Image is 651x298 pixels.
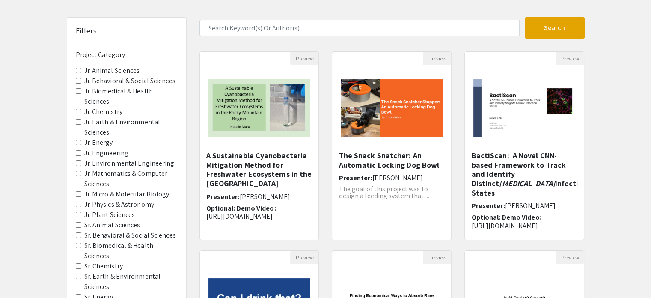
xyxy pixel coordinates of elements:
[84,210,135,220] label: Jr. Plant Sciences
[290,251,318,264] button: Preview
[206,151,312,188] h5: A Sustainable Cyanobacteria Mitigation Method for Freshwater Ecosystems in the [GEOGRAPHIC_DATA]
[290,52,318,65] button: Preview
[84,189,169,199] label: Jr. Micro & Molecular Biology
[84,261,123,271] label: Sr. Chemistry
[84,241,178,261] label: Sr. Biomedical & Health Sciences
[332,51,452,240] div: Open Presentation <p>The Snack Snatcher: An Automatic Locking Dog Bowl</p>
[84,169,178,189] label: Jr. Mathematics & Computer Sciences
[84,138,113,148] label: Jr. Energy
[471,222,577,230] p: [URL][DOMAIN_NAME]
[499,178,555,188] em: [MEDICAL_DATA]
[206,212,312,220] p: [URL][DOMAIN_NAME]
[525,17,585,39] button: Search
[84,271,178,292] label: Sr. Earth & Environmental Sciences
[84,220,140,230] label: Sr. Animal Sciences
[200,71,319,145] img: <p><strong style="background-color: transparent; color: rgb(0, 0, 0);">A Sustainable Cyanobacteri...
[84,117,178,138] label: Jr. Earth & Environmental Sciences
[84,66,140,76] label: Jr. Animal Sciences
[84,199,154,210] label: Jr. Physics & Astronomy
[84,76,175,86] label: Jr. Behavioral & Social Sciences
[339,151,445,169] h5: The Snack Snatcher: An Automatic Locking Dog Bowl
[76,26,97,36] h5: Filters
[556,251,584,264] button: Preview
[339,174,445,182] h6: Presenter:
[332,71,451,145] img: <p>The Snack Snatcher: An Automatic Locking Dog Bowl</p>
[206,193,312,201] h6: Presenter:
[464,51,584,240] div: Open Presentation <p><span style="background-color: transparent; color: rgb(0, 0, 0);">BactiScan:...
[84,158,175,169] label: Jr. Environmental Engineering
[471,151,577,197] h5: BactiScan: A Novel CNN-based Framework to Track and Identify Distinct Infection States
[199,20,520,36] input: Search Keyword(s) Or Author(s)
[240,192,290,201] span: [PERSON_NAME]
[471,202,577,210] h6: Presenter:
[556,52,584,65] button: Preview
[6,259,36,292] iframe: Chat
[206,204,276,213] span: Optional: Demo Video:
[199,51,319,240] div: Open Presentation <p><strong style="background-color: transparent; color: rgb(0, 0, 0);">A Sustai...
[471,213,541,222] span: Optional: Demo Video:
[465,71,584,145] img: <p><span style="background-color: transparent; color: rgb(0, 0, 0);">BactiScan:&nbsp; A Novel CNN...
[372,173,422,182] span: [PERSON_NAME]
[84,107,122,117] label: Jr. Chemistry
[339,184,429,200] span: The goal of this project was to design a feeding system that ...
[76,51,178,59] h6: Project Category
[423,251,451,264] button: Preview
[423,52,451,65] button: Preview
[84,148,129,158] label: Jr. Engineering
[84,230,176,241] label: Sr. Behavioral & Social Sciences
[505,201,555,210] span: [PERSON_NAME]
[84,86,178,107] label: Jr. Biomedical & Health Sciences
